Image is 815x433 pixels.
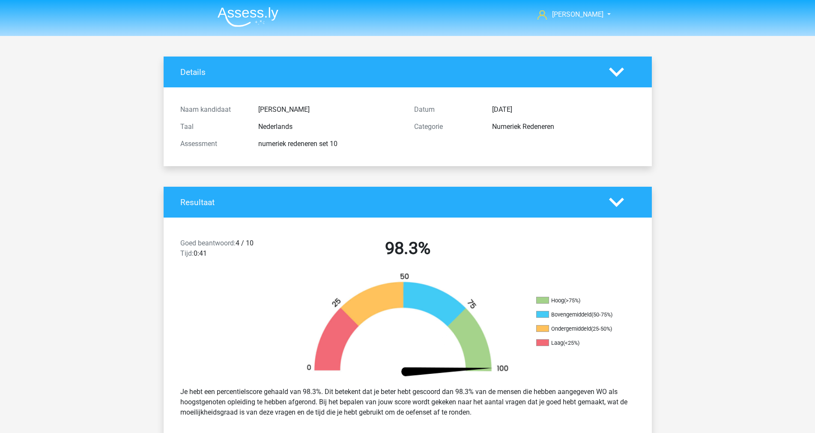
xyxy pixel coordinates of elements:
div: Taal [174,122,252,132]
div: [PERSON_NAME] [252,105,408,115]
div: Categorie [408,122,486,132]
div: Assessment [174,139,252,149]
div: Datum [408,105,486,115]
li: Laag [536,339,622,347]
span: Goed beantwoord: [180,239,236,247]
div: (<25%) [563,340,579,346]
div: numeriek redeneren set 10 [252,139,408,149]
div: (>75%) [564,297,580,304]
li: Ondergemiddeld [536,325,622,333]
div: Numeriek Redeneren [486,122,642,132]
li: Bovengemiddeld [536,311,622,319]
div: Je hebt een percentielscore gehaald van 98.3%. Dit betekent dat je beter hebt gescoord dan 98.3% ... [174,383,642,421]
h4: Resultaat [180,197,596,207]
li: Hoog [536,297,622,305]
div: Nederlands [252,122,408,132]
div: [DATE] [486,105,642,115]
span: Tijd: [180,249,194,257]
div: Naam kandidaat [174,105,252,115]
a: [PERSON_NAME] [534,9,604,20]
img: 98.41938266bc92.png [292,272,523,380]
h4: Details [180,67,596,77]
span: [PERSON_NAME] [552,10,603,18]
div: (50-75%) [591,311,612,318]
img: Assessly [218,7,278,27]
div: 4 / 10 0:41 [174,238,291,262]
div: (25-50%) [591,325,612,332]
h2: 98.3% [297,238,518,259]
